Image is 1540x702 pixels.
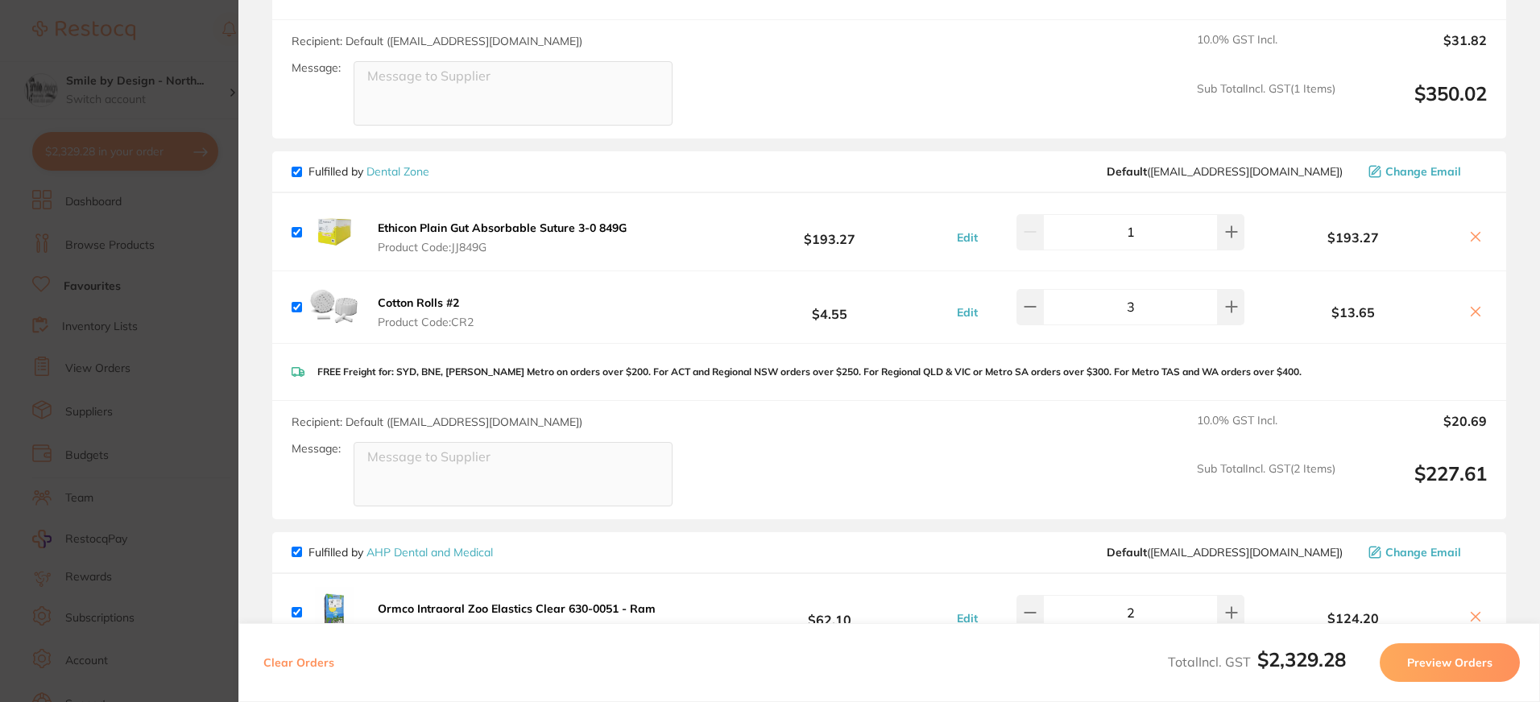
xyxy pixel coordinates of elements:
span: Product Code: CR2 [378,316,474,328]
button: Change Email [1364,164,1487,179]
button: Clear Orders [259,643,339,682]
span: Product Code: 630-0051 [378,621,656,634]
b: $193.27 [710,217,949,247]
span: Total Incl. GST [1168,654,1346,670]
span: 10.0 % GST Incl. [1197,414,1335,449]
b: Ethicon Plain Gut Absorbable Suture 3-0 849G [378,221,627,235]
output: $227.61 [1348,462,1487,506]
b: $124.20 [1248,611,1458,626]
label: Message: [292,442,341,456]
span: 10.0 % GST Incl. [1197,33,1335,68]
label: Message: [292,61,341,75]
span: Change Email [1385,165,1461,178]
a: AHP Dental and Medical [366,545,493,560]
b: Ormco Intraoral Zoo Elastics Clear 630-0051 - Ram [378,601,656,616]
span: orders@ahpdentalmedical.com.au [1107,546,1343,559]
button: Edit [952,230,983,245]
span: Sub Total Incl. GST ( 2 Items) [1197,462,1335,506]
button: Ethicon Plain Gut Absorbable Suture 3-0 849G Product Code:JJ849G [373,221,631,254]
b: $193.27 [1248,230,1458,245]
button: Edit [952,305,983,320]
output: $31.82 [1348,33,1487,68]
output: $350.02 [1348,82,1487,126]
p: Fulfilled by [308,546,493,559]
span: hello@dentalzone.com.au [1107,165,1343,178]
a: Dental Zone [366,164,429,179]
button: Cotton Rolls #2 Product Code:CR2 [373,295,478,329]
img: MTY1dWhpNQ [308,587,360,638]
b: Default [1107,164,1147,179]
button: Preview Orders [1380,643,1520,682]
button: Ormco Intraoral Zoo Elastics Clear 630-0051 - Ram Product Code:630-0051 [373,601,660,635]
button: Edit [952,611,983,626]
b: $62.10 [710,597,949,627]
b: $4.55 [710,292,949,322]
output: $20.69 [1348,414,1487,449]
b: Cotton Rolls #2 [378,295,459,310]
span: Recipient: Default ( [EMAIL_ADDRESS][DOMAIN_NAME] ) [292,34,582,48]
b: Default [1107,545,1147,560]
img: eTdnaW5vMQ [308,206,360,258]
img: NGtmemNnbQ [308,288,360,327]
b: $2,329.28 [1257,647,1346,671]
b: $13.65 [1248,305,1458,320]
button: Change Email [1364,545,1487,560]
span: Recipient: Default ( [EMAIL_ADDRESS][DOMAIN_NAME] ) [292,415,582,429]
span: Change Email [1385,546,1461,559]
p: FREE Freight for: SYD, BNE, [PERSON_NAME] Metro on orders over $200. For ACT and Regional NSW ord... [317,366,1302,378]
p: Fulfilled by [308,165,429,178]
span: Product Code: JJ849G [378,241,627,254]
span: Sub Total Incl. GST ( 1 Items) [1197,82,1335,126]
